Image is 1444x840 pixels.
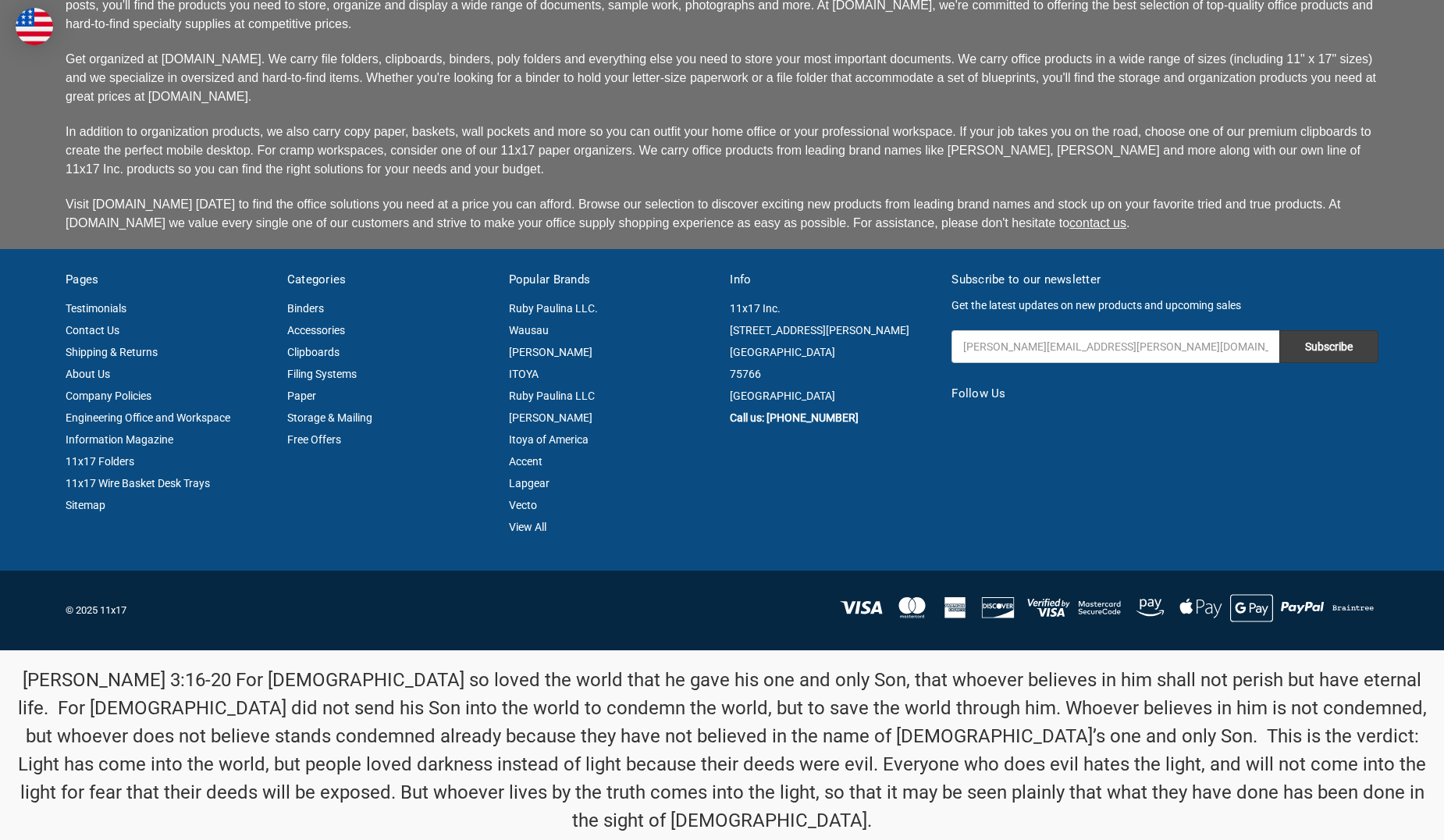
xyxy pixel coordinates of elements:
[66,302,126,315] a: Testimonials
[287,302,324,315] a: Binders
[66,499,105,511] a: Sitemap
[16,8,53,45] img: duty and tax information for United States
[509,455,542,468] a: Accent
[66,455,134,468] a: 11x17 Folders
[730,411,859,424] a: Call us: [PHONE_NUMBER]
[287,324,345,336] a: Accessories
[509,368,539,380] a: ITOYA
[509,324,549,336] a: Wausau
[287,411,372,424] a: Storage & Mailing
[287,346,340,358] a: Clipboards
[287,271,493,289] h5: Categories
[1315,798,1444,840] iframe: Google Customer Reviews
[509,433,589,446] a: Itoya of America
[951,385,1378,403] h5: Follow Us
[66,52,1376,103] span: Get organized at [DOMAIN_NAME]. We carry file folders, clipboards, binders, poly folders and ever...
[66,477,210,489] a: 11x17 Wire Basket Desk Trays
[66,198,1340,230] span: Visit [DOMAIN_NAME] [DATE] to find the office solutions you need at a price you can afford. Brows...
[951,330,1279,363] input: Your email address
[730,297,935,407] address: 11x17 Inc. [STREET_ADDRESS][PERSON_NAME] [GEOGRAPHIC_DATA] 75766 [GEOGRAPHIC_DATA]
[66,368,110,380] a: About Us
[509,477,550,489] a: Lapgear
[66,125,1371,176] span: In addition to organization products, we also carry copy paper, baskets, wall pockets and more so...
[66,324,119,336] a: Contact Us
[66,411,230,446] a: Engineering Office and Workspace Information Magazine
[509,271,714,289] h5: Popular Brands
[509,411,592,424] a: [PERSON_NAME]
[1069,216,1126,230] a: contact us
[509,302,598,315] a: Ruby Paulina LLC.
[66,271,271,289] h5: Pages
[287,368,357,380] a: Filing Systems
[287,390,316,402] a: Paper
[509,346,592,358] a: [PERSON_NAME]
[66,346,158,358] a: Shipping & Returns
[66,390,151,402] a: Company Policies
[509,390,595,402] a: Ruby Paulina LLC
[9,666,1436,835] p: [PERSON_NAME] 3:16-20 For [DEMOGRAPHIC_DATA] so loved the world that he gave his one and only Son...
[509,521,546,533] a: View All
[66,603,714,618] p: © 2025 11x17
[287,433,341,446] a: Free Offers
[730,271,935,289] h5: Info
[951,271,1378,289] h5: Subscribe to our newsletter
[1279,330,1378,363] input: Subscribe
[509,499,537,511] a: Vecto
[951,297,1378,314] p: Get the latest updates on new products and upcoming sales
